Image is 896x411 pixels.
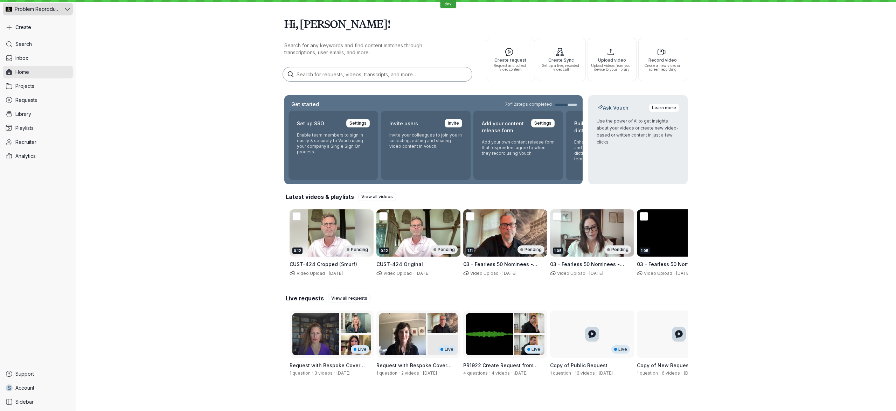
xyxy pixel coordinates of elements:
[344,245,371,254] div: Pending
[397,370,401,376] span: ·
[3,3,63,15] div: Problem Reproductions
[3,122,73,134] a: Playlists
[3,94,73,106] a: Requests
[295,271,325,276] span: Video Upload
[376,362,452,375] span: Request with Bespoke Cover Message Only
[15,24,31,31] span: Create
[553,248,563,254] div: 1:05
[15,97,37,104] span: Requests
[284,14,688,34] h1: Hi, [PERSON_NAME]!
[550,261,634,268] h3: 03 - Fearless 50 Nominees - Gillian Farquhar - In 75 secs or less, why do you feel your team and ...
[597,104,630,111] h2: Ask Vouch
[641,64,684,71] span: Create a new video or screen recording
[314,370,333,376] span: 3 videos
[416,271,430,276] span: [DATE]
[333,370,336,376] span: ·
[643,271,672,276] span: Video Upload
[518,245,544,254] div: Pending
[550,261,628,302] span: 03 - Fearless 50 Nominees - [PERSON_NAME] - In 75 secs or less, why do you feel your team and com...
[482,119,527,135] h2: Add your content release form
[311,370,314,376] span: ·
[290,362,365,375] span: Request with Bespoke Cover Video and Message
[463,362,538,375] span: PR1922 Create Request from Sidebar Mod
[676,271,690,276] span: [DATE]
[376,362,460,369] h3: Request with Bespoke Cover Message Only
[3,52,73,64] a: Inbox
[3,150,73,162] a: Analytics
[389,132,462,149] p: Invite your colleagues to join you in collecting, editing and sharing video content in Vouch.
[284,42,452,56] p: Search for any keywords and find content matches through transcriptions, user emails, and more.
[331,295,367,302] span: View all requests
[329,271,343,276] span: [DATE]
[662,370,680,376] span: 6 videos
[7,384,11,391] span: S
[15,153,36,160] span: Analytics
[419,370,423,376] span: ·
[658,370,662,376] span: ·
[3,368,73,380] a: Support
[15,83,34,90] span: Projects
[3,108,73,120] a: Library
[297,119,324,128] h2: Set up SSO
[575,370,595,376] span: 13 videos
[3,136,73,148] a: Recruiter
[290,261,357,267] span: CUST-424 Cropped (Smurf)
[15,125,34,132] span: Playlists
[534,120,551,127] span: Settings
[15,6,60,13] span: Problem Reproductions
[412,271,416,276] span: ·
[540,58,583,62] span: Create Sync
[297,132,370,155] p: Enable team members to sign in easily & securely to Vouch using your company’s Single Sign On pro...
[466,248,474,254] div: 1:11
[638,38,687,81] button: Record videoCreate a new video or screen recording
[389,119,418,128] h2: Invite users
[463,261,547,268] h3: 03 - Fearless 50 Nominees - Dan Lowden - In 75 secs or less, why do you feel your team and compan...
[15,139,36,146] span: Recruiter
[637,370,658,376] span: 1 question
[652,104,676,111] span: Learn more
[3,38,73,50] a: Search
[531,119,555,127] a: Settings
[292,248,303,254] div: 0:12
[286,294,324,302] h2: Live requests
[445,119,462,127] a: Invite
[290,370,311,376] span: 1 question
[15,384,34,391] span: Account
[15,69,29,76] span: Home
[649,104,679,112] a: Learn more
[537,38,586,81] button: Create SyncSet up a live, recorded video call
[492,370,510,376] span: 4 videos
[672,271,676,276] span: ·
[604,245,631,254] div: Pending
[15,41,32,48] span: Search
[469,271,499,276] span: Video Upload
[599,370,613,376] span: Created by Shez Katrak
[3,80,73,92] a: Projects
[431,245,458,254] div: Pending
[684,370,698,376] span: Created by Shez Katrak
[3,396,73,408] a: Sidebar
[505,102,577,107] a: 7of12steps completed
[423,370,437,376] span: Created by Shez Katrak
[488,370,492,376] span: ·
[325,271,329,276] span: ·
[290,101,320,108] h2: Get started
[591,58,633,62] span: Upload video
[283,67,472,81] input: Search for requests, videos, transcripts, and more...
[597,118,679,146] p: Use the power of AI to get insights about your videos or create new video-based or written conten...
[514,370,528,376] span: Created by Shez Katrak
[556,271,585,276] span: Video Upload
[328,294,370,302] a: View all requests
[286,193,354,201] h2: Latest videos & playlists
[361,193,393,200] span: View all videos
[680,370,684,376] span: ·
[571,370,575,376] span: ·
[482,139,555,156] p: Add your own content release form that responders agree to when they record using Vouch.
[382,271,412,276] span: Video Upload
[376,261,423,267] span: CUST-424 Original
[6,6,12,12] img: Problem Reproductions avatar
[505,102,552,107] span: 7 of 12 steps completed
[3,3,73,15] button: Problem Reproductions avatarProblem Reproductions
[376,370,397,376] span: 1 question
[637,362,690,368] span: Copy of New Request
